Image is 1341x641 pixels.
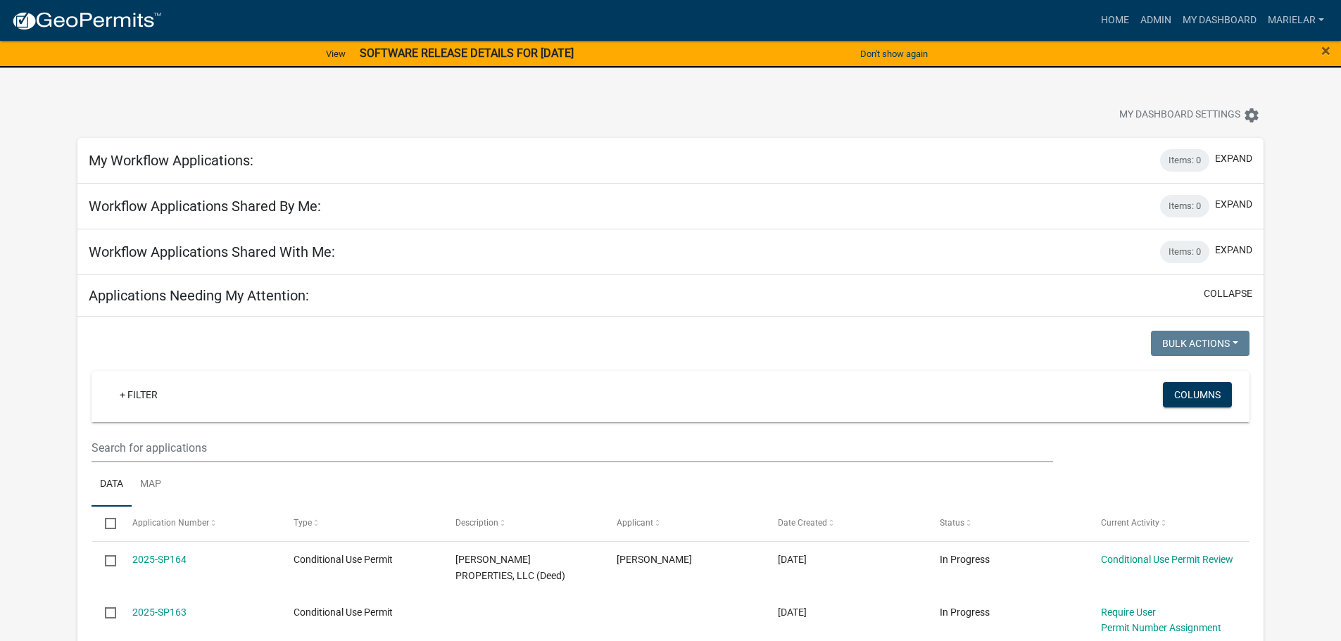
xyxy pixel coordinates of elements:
input: Search for applications [92,433,1052,462]
a: View [320,42,351,65]
a: Permit Number Assignment [1101,622,1221,633]
button: collapse [1204,286,1252,301]
a: Admin [1135,7,1177,34]
datatable-header-cell: Application Number [119,507,280,540]
span: In Progress [940,554,990,565]
span: Date Created [778,518,827,528]
a: 2025-SP163 [132,607,187,618]
datatable-header-cell: Status [926,507,1088,540]
span: Status [940,518,964,528]
span: 08/27/2025 [778,554,807,565]
span: My Dashboard Settings [1119,107,1240,124]
datatable-header-cell: Type [280,507,441,540]
h5: My Workflow Applications: [89,152,253,169]
a: Map [132,462,170,507]
span: Conditional Use Permit [294,554,393,565]
span: Current Activity [1101,518,1159,528]
span: 08/27/2025 [778,607,807,618]
a: Require User [1101,607,1156,618]
span: Description [455,518,498,528]
a: + Filter [108,382,169,407]
i: settings [1243,107,1260,124]
div: Items: 0 [1160,195,1209,217]
h5: Workflow Applications Shared With Me: [89,243,335,260]
button: My Dashboard Settingssettings [1108,101,1271,129]
datatable-header-cell: Applicant [603,507,764,540]
span: In Progress [940,607,990,618]
span: Zachery dean Oolman [617,554,692,565]
span: LEUSINK PROPERTIES, LLC (Deed) [455,554,565,581]
strong: SOFTWARE RELEASE DETAILS FOR [DATE] [360,46,574,60]
datatable-header-cell: Description [441,507,603,540]
button: expand [1215,243,1252,258]
a: Home [1095,7,1135,34]
span: Application Number [132,518,209,528]
h5: Applications Needing My Attention: [89,287,309,304]
datatable-header-cell: Current Activity [1088,507,1249,540]
div: Items: 0 [1160,149,1209,172]
a: Conditional Use Permit Review [1101,554,1233,565]
a: marielar [1262,7,1330,34]
button: Don't show again [855,42,933,65]
button: expand [1215,151,1252,166]
span: Applicant [617,518,653,528]
div: Items: 0 [1160,241,1209,263]
a: Data [92,462,132,507]
button: expand [1215,197,1252,212]
datatable-header-cell: Select [92,507,118,540]
span: Conditional Use Permit [294,607,393,618]
button: Bulk Actions [1151,331,1249,356]
a: 2025-SP164 [132,554,187,565]
h5: Workflow Applications Shared By Me: [89,198,321,215]
a: My Dashboard [1177,7,1262,34]
span: Type [294,518,312,528]
button: Close [1321,42,1330,59]
span: × [1321,41,1330,61]
datatable-header-cell: Date Created [764,507,926,540]
button: Columns [1163,382,1232,407]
